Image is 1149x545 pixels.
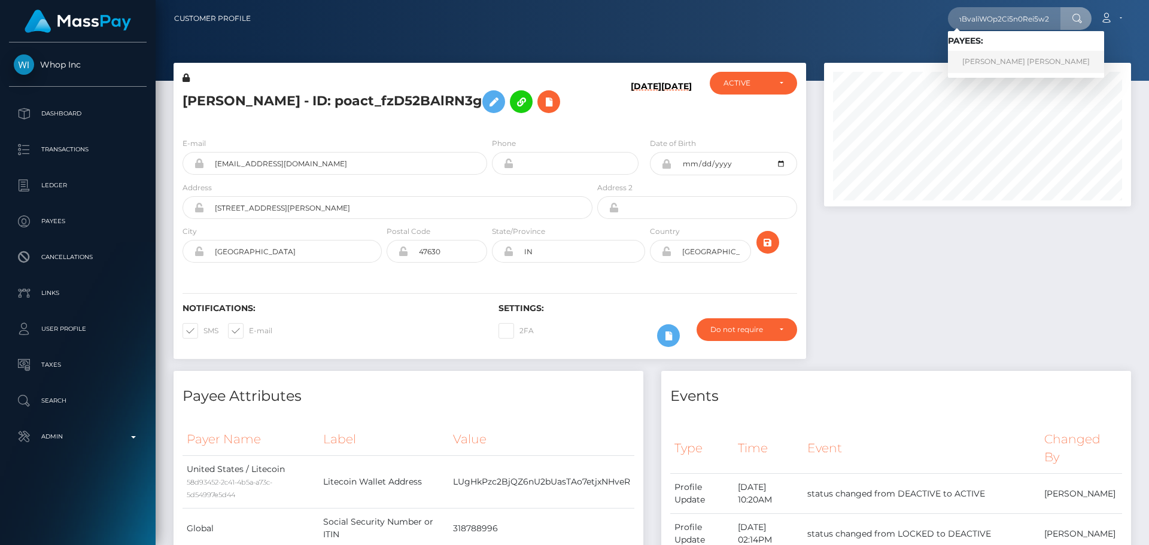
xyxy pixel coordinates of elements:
[948,51,1104,73] a: [PERSON_NAME] [PERSON_NAME]
[183,138,206,149] label: E-mail
[710,72,797,95] button: ACTIVE
[1040,474,1122,514] td: [PERSON_NAME]
[9,422,147,452] a: Admin
[9,242,147,272] a: Cancellations
[498,303,797,313] h6: Settings:
[948,7,1060,30] input: Search...
[228,323,272,339] label: E-mail
[492,138,516,149] label: Phone
[14,248,142,266] p: Cancellations
[697,318,797,341] button: Do not require
[650,226,680,237] label: Country
[9,59,147,70] span: Whop Inc
[14,356,142,374] p: Taxes
[9,350,147,380] a: Taxes
[670,423,734,474] th: Type
[319,456,449,509] td: Litecoin Wallet Address
[724,78,770,88] div: ACTIVE
[597,182,633,193] label: Address 2
[1040,423,1122,474] th: Changed By
[492,226,545,237] label: State/Province
[183,423,319,456] th: Payer Name
[734,474,803,514] td: [DATE] 10:20AM
[498,323,534,339] label: 2FA
[183,303,481,313] h6: Notifications:
[670,474,734,514] td: Profile Update
[14,54,34,75] img: Whop Inc
[14,141,142,159] p: Transactions
[9,206,147,236] a: Payees
[14,320,142,338] p: User Profile
[187,478,272,499] small: 58d93452-2c41-4b5a-a73c-5d54997e5d44
[14,392,142,410] p: Search
[9,314,147,344] a: User Profile
[449,423,634,456] th: Value
[319,423,449,456] th: Label
[650,138,696,149] label: Date of Birth
[631,81,661,123] h6: [DATE]
[183,226,197,237] label: City
[387,226,430,237] label: Postal Code
[734,423,803,474] th: Time
[14,284,142,302] p: Links
[803,474,1040,514] td: status changed from DEACTIVE to ACTIVE
[9,99,147,129] a: Dashboard
[9,278,147,308] a: Links
[803,423,1040,474] th: Event
[710,325,770,334] div: Do not require
[14,176,142,194] p: Ledger
[9,386,147,416] a: Search
[14,212,142,230] p: Payees
[14,428,142,446] p: Admin
[670,386,1122,407] h4: Events
[183,456,319,509] td: United States / Litecoin
[9,135,147,165] a: Transactions
[25,10,131,33] img: MassPay Logo
[183,182,212,193] label: Address
[661,81,692,123] h6: [DATE]
[948,36,1104,46] h6: Payees:
[9,170,147,200] a: Ledger
[449,456,634,509] td: LUgHkPzc2BjQZ6nU2bUasTAo7etjxNHveR
[183,84,586,119] h5: [PERSON_NAME] - ID: poact_fzD52BAlRN3g
[174,6,251,31] a: Customer Profile
[14,105,142,123] p: Dashboard
[183,323,218,339] label: SMS
[183,386,634,407] h4: Payee Attributes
